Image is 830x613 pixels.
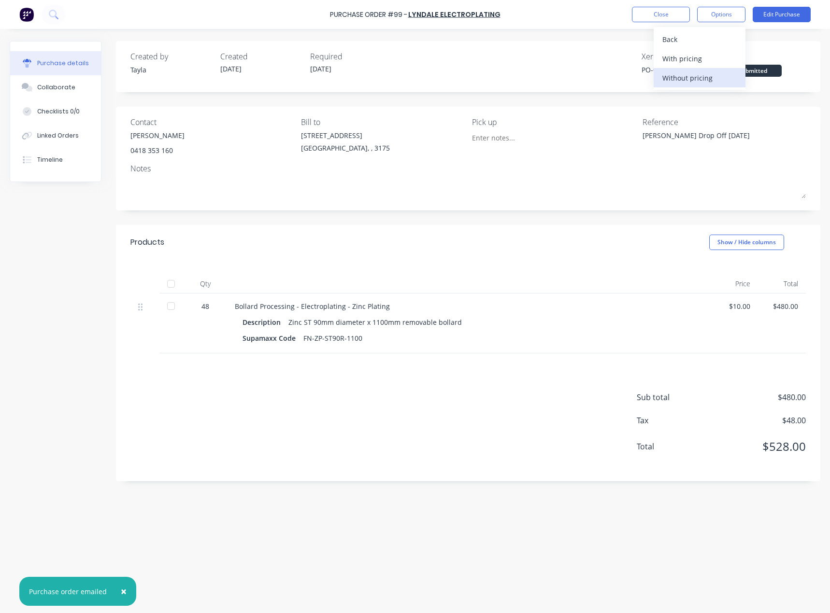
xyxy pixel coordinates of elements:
[303,331,362,345] div: FN-ZP-ST90R-1100
[37,155,63,164] div: Timeline
[220,51,302,62] div: Created
[724,51,806,62] div: Status
[766,301,798,311] div: $480.00
[408,10,501,19] a: Lyndale Electroplating
[710,274,758,293] div: Price
[718,301,750,311] div: $10.00
[10,51,101,75] button: Purchase details
[111,580,136,603] button: Close
[184,274,227,293] div: Qty
[10,148,101,172] button: Timeline
[724,65,782,77] div: Submitted
[637,391,709,403] span: Sub total
[330,10,407,20] div: Purchase Order #99 -
[19,7,34,22] img: Factory
[654,29,745,49] button: Back
[643,116,806,128] div: Reference
[37,59,89,68] div: Purchase details
[643,130,763,152] textarea: [PERSON_NAME] Drop Off [DATE]
[235,301,702,311] div: Bollard Processing - Electroplating - Zinc Plating
[10,75,101,99] button: Collaborate
[310,51,392,62] div: Required
[637,441,709,452] span: Total
[37,131,79,140] div: Linked Orders
[758,274,806,293] div: Total
[637,415,709,426] span: Tax
[654,49,745,68] button: With pricing
[130,130,185,140] div: [PERSON_NAME]
[130,51,213,62] div: Created by
[121,585,127,598] span: ×
[37,107,80,116] div: Checklists 0/0
[697,7,745,22] button: Options
[662,52,737,66] div: With pricing
[130,65,213,75] div: Tayla
[37,83,75,92] div: Collaborate
[709,415,806,426] span: $48.00
[130,116,294,128] div: Contact
[288,315,462,329] div: Zinc ST 90mm diameter x 1100mm removable bollard
[472,116,635,128] div: Pick up
[662,32,737,46] div: Back
[191,301,219,311] div: 48
[243,315,288,329] div: Description
[10,99,101,124] button: Checklists 0/0
[130,163,806,174] div: Notes
[642,65,724,75] div: PO-0101
[709,235,784,250] button: Show / Hide columns
[130,237,164,248] div: Products
[301,130,390,140] div: [STREET_ADDRESS]
[301,116,464,128] div: Bill to
[10,124,101,148] button: Linked Orders
[642,51,724,62] div: Xero PO #
[662,71,737,85] div: Without pricing
[709,391,806,403] span: $480.00
[472,130,560,145] input: Enter notes...
[753,7,811,22] button: Edit Purchase
[632,7,690,22] button: Close
[130,145,185,155] div: 0418 353 160
[29,586,107,597] div: Purchase order emailed
[301,143,390,153] div: [GEOGRAPHIC_DATA], , 3175
[709,438,806,455] span: $528.00
[243,331,303,345] div: Supamaxx Code
[654,68,745,87] button: Without pricing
